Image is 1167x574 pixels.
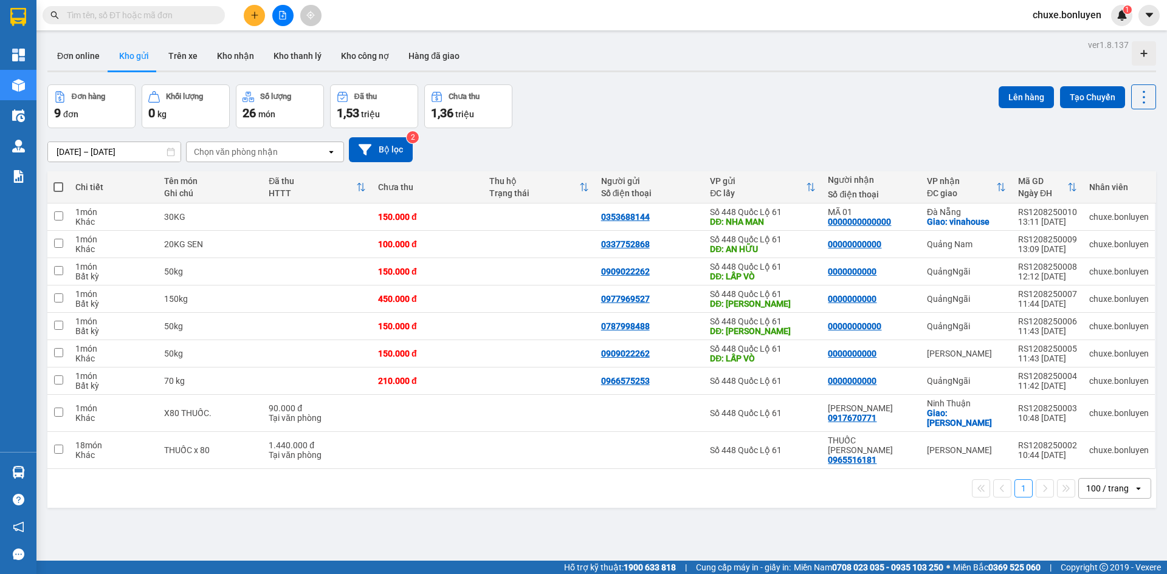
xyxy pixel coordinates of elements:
[601,188,698,198] div: Số điện thoại
[828,207,914,217] div: MÃ 01
[483,171,594,203] th: Toggle SortBy
[10,8,26,26] img: logo-vxr
[75,371,152,381] div: 1 món
[50,11,59,19] span: search
[1018,188,1067,198] div: Ngày ĐH
[710,354,816,363] div: DĐ: LẤP VÒ
[12,170,25,183] img: solution-icon
[710,344,816,354] div: Số 448 Quốc Lộ 61
[828,349,876,358] div: 0000000000
[269,413,366,423] div: Tại văn phòng
[72,92,105,101] div: Đơn hàng
[164,188,257,198] div: Ghi chú
[710,234,816,244] div: Số 448 Quốc Lộ 61
[378,182,477,192] div: Chưa thu
[54,106,61,120] span: 9
[1018,299,1077,309] div: 11:44 [DATE]
[164,239,257,249] div: 20KG SEN
[1089,376,1149,386] div: chuxe.bonluyen
[1018,371,1077,381] div: RS1208250004
[75,289,152,299] div: 1 món
[75,413,152,423] div: Khác
[1018,440,1077,450] div: RS1208250002
[75,182,152,192] div: Chi tiết
[75,450,152,460] div: Khác
[1018,381,1077,391] div: 11:42 [DATE]
[601,267,650,276] div: 0909022262
[927,176,996,186] div: VP nhận
[601,239,650,249] div: 0337752868
[449,92,480,101] div: Chưa thu
[67,9,210,22] input: Tìm tên, số ĐT hoặc mã đơn
[12,79,25,92] img: warehouse-icon
[109,41,159,70] button: Kho gửi
[1018,289,1077,299] div: RS1208250007
[489,176,579,186] div: Thu hộ
[243,106,256,120] span: 26
[828,436,914,455] div: THUỐC GIA LAI
[710,299,816,309] div: DĐ: LAI VUNG
[337,106,359,120] span: 1,53
[236,84,324,128] button: Số lượng26món
[75,262,152,272] div: 1 món
[269,403,366,413] div: 90.000 đ
[927,207,1006,217] div: Đà Nẵng
[1018,403,1077,413] div: RS1208250003
[142,84,230,128] button: Khối lượng0kg
[1089,408,1149,418] div: chuxe.bonluyen
[349,137,413,162] button: Bộ lọc
[704,171,822,203] th: Toggle SortBy
[164,321,257,331] div: 50kg
[244,5,265,26] button: plus
[1086,482,1129,494] div: 100 / trang
[47,84,136,128] button: Đơn hàng9đơn
[1089,321,1149,331] div: chuxe.bonluyen
[927,408,1006,428] div: Giao: PHAN RANG
[1018,234,1077,244] div: RS1208250009
[1018,244,1077,254] div: 13:09 [DATE]
[1138,5,1160,26] button: caret-down
[300,5,322,26] button: aim
[330,84,418,128] button: Đã thu1,53 triệu
[1123,5,1132,14] sup: 1
[164,212,257,222] div: 30KG
[1060,86,1125,108] button: Tạo Chuyến
[828,455,876,465] div: 0965516181
[927,376,1006,386] div: QuảngNgãi
[1089,349,1149,358] div: chuxe.bonluyen
[710,376,816,386] div: Số 448 Quốc Lộ 61
[710,272,816,281] div: DĐ: LẤP VÒ
[828,175,914,185] div: Người nhận
[564,561,676,574] span: Hỗ trợ kỹ thuật:
[1012,171,1083,203] th: Toggle SortBy
[1088,38,1129,52] div: ver 1.8.137
[75,440,152,450] div: 18 món
[269,440,366,450] div: 1.440.000 đ
[258,109,275,119] span: món
[75,344,152,354] div: 1 món
[164,408,257,418] div: X80 THUỐC.
[601,376,650,386] div: 0966575253
[378,267,477,276] div: 150.000 đ
[269,450,366,460] div: Tại văn phòng
[407,131,419,143] sup: 2
[946,565,950,570] span: ⚪️
[927,217,1006,227] div: Giao: vinahouse
[953,561,1041,574] span: Miền Bắc
[331,41,399,70] button: Kho công nợ
[1144,10,1155,21] span: caret-down
[1018,262,1077,272] div: RS1208250008
[832,562,943,572] strong: 0708 023 035 - 0935 103 250
[685,561,687,574] span: |
[269,176,356,186] div: Đã thu
[12,466,25,479] img: warehouse-icon
[75,244,152,254] div: Khác
[13,521,24,533] span: notification
[828,413,876,423] div: 0917670771
[601,321,650,331] div: 0787998488
[455,109,474,119] span: triệu
[1089,294,1149,304] div: chuxe.bonluyen
[710,316,816,326] div: Số 448 Quốc Lộ 61
[278,11,287,19] span: file-add
[1018,207,1077,217] div: RS1208250010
